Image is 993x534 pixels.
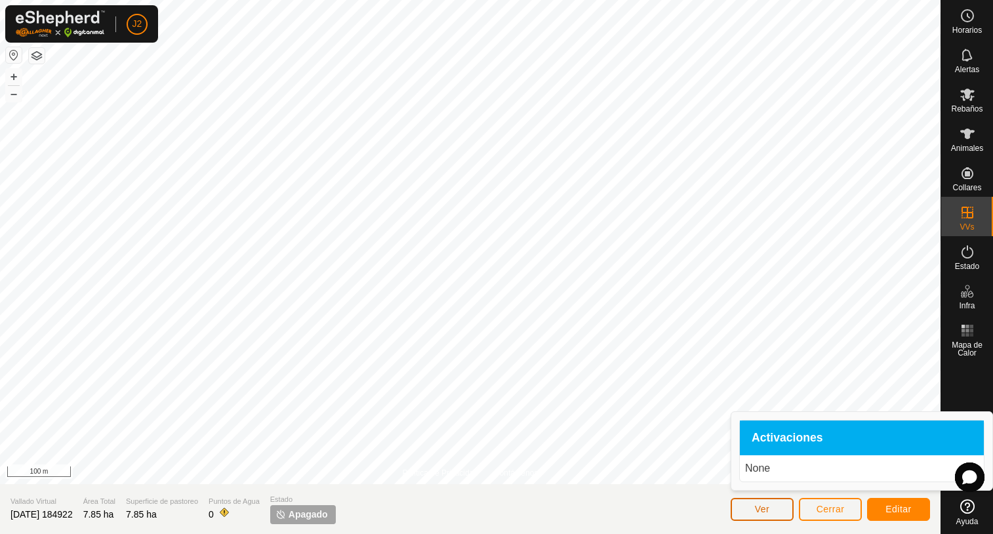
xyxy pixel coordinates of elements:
[29,48,45,64] button: Capas del Mapa
[6,47,22,63] button: Restablecer Mapa
[752,432,823,444] span: Activaciones
[6,69,22,85] button: +
[403,467,478,479] a: Política de Privacidad
[955,262,979,270] span: Estado
[126,509,157,520] span: 7.85 ha
[132,17,142,31] span: J2
[951,105,983,113] span: Rebaños
[955,66,979,73] span: Alertas
[83,509,114,520] span: 7.85 ha
[944,341,990,357] span: Mapa de Calor
[209,509,214,520] span: 0
[10,509,73,520] span: [DATE] 184922
[755,504,770,514] span: Ver
[270,494,336,505] span: Estado
[867,498,930,521] button: Editar
[16,10,105,37] img: Logo Gallagher
[745,461,979,476] p: None
[941,494,993,531] a: Ayuda
[952,26,982,34] span: Horarios
[951,144,983,152] span: Animales
[6,86,22,102] button: –
[10,496,73,507] span: Vallado Virtual
[956,518,979,525] span: Ayuda
[83,496,115,507] span: Área Total
[959,302,975,310] span: Infra
[885,504,912,514] span: Editar
[799,498,862,521] button: Cerrar
[960,223,974,231] span: VVs
[209,496,260,507] span: Puntos de Agua
[289,508,328,522] span: Apagado
[275,509,286,520] img: apagar
[731,498,794,521] button: Ver
[494,467,538,479] a: Contáctenos
[126,496,198,507] span: Superficie de pastoreo
[952,184,981,192] span: Collares
[817,504,845,514] span: Cerrar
